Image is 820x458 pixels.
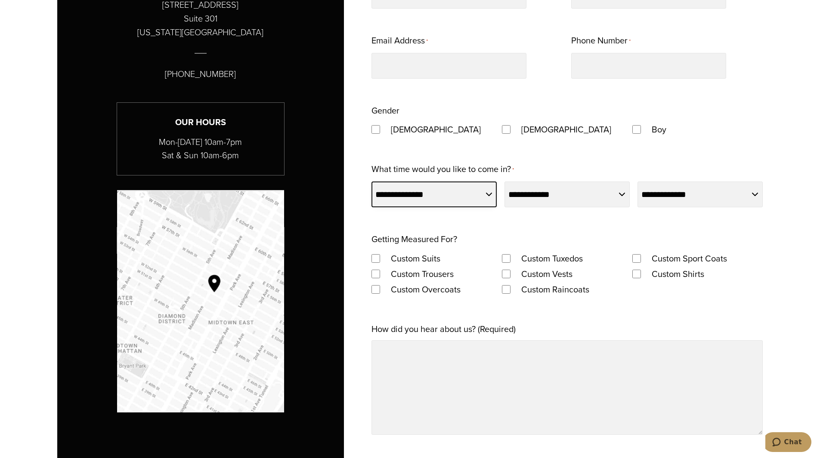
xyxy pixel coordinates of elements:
label: Custom Suits [382,251,449,266]
label: Custom Trousers [382,266,462,282]
label: Custom Vests [513,266,581,282]
img: Google map with pin showing Alan David location at Madison Avenue & 53rd Street NY [117,190,284,412]
iframe: Opens a widget where you can chat to one of our agents [765,432,811,454]
label: Custom Raincoats [513,282,598,297]
h3: Our Hours [117,116,284,129]
p: [PHONE_NUMBER] [165,67,236,81]
label: Boy [643,122,675,137]
legend: Getting Measured For? [371,231,457,247]
label: How did you hear about us? (Required) [371,321,516,337]
label: What time would you like to come in? [371,161,514,178]
p: Mon-[DATE] 10am-7pm Sat & Sun 10am-6pm [117,135,284,162]
a: Map to Alan David Custom [117,190,284,412]
label: Custom Tuxedos [513,251,591,266]
label: [DEMOGRAPHIC_DATA] [382,122,489,137]
legend: Gender [371,103,399,118]
label: Custom Overcoats [382,282,469,297]
label: Custom Sport Coats [643,251,736,266]
label: Custom Shirts [643,266,713,282]
label: Email Address [371,33,428,49]
label: [DEMOGRAPHIC_DATA] [513,122,620,137]
label: Phone Number [571,33,631,49]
